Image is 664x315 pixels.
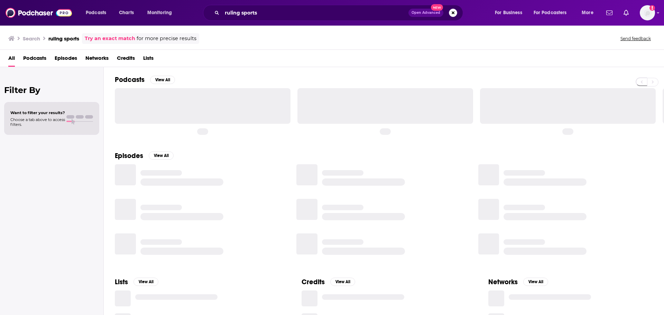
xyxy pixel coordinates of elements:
[582,8,593,18] span: More
[23,53,46,67] a: Podcasts
[86,8,106,18] span: Podcasts
[48,35,79,42] h3: ruling sports
[640,5,655,20] span: Logged in as veronica.smith
[115,278,128,286] h2: Lists
[621,7,631,19] a: Show notifications dropdown
[81,7,115,18] button: open menu
[10,110,65,115] span: Want to filter your results?
[640,5,655,20] button: Show profile menu
[143,53,154,67] a: Lists
[640,5,655,20] img: User Profile
[115,151,174,160] a: EpisodesView All
[534,8,567,18] span: For Podcasters
[488,278,548,286] a: NetworksView All
[577,7,602,18] button: open menu
[523,278,548,286] button: View All
[115,151,143,160] h2: Episodes
[210,5,470,21] div: Search podcasts, credits, & more...
[149,151,174,160] button: View All
[529,7,577,18] button: open menu
[330,278,355,286] button: View All
[137,35,196,43] span: for more precise results
[431,4,443,11] span: New
[117,53,135,67] a: Credits
[115,75,175,84] a: PodcastsView All
[142,7,181,18] button: open menu
[495,8,522,18] span: For Business
[6,6,72,19] img: Podchaser - Follow, Share and Rate Podcasts
[603,7,615,19] a: Show notifications dropdown
[114,7,138,18] a: Charts
[55,53,77,67] a: Episodes
[147,8,172,18] span: Monitoring
[222,7,408,18] input: Search podcasts, credits, & more...
[150,76,175,84] button: View All
[10,117,65,127] span: Choose a tab above to access filters.
[8,53,15,67] a: All
[408,9,443,17] button: Open AdvancedNew
[412,11,440,15] span: Open Advanced
[119,8,134,18] span: Charts
[618,36,653,41] button: Send feedback
[85,53,109,67] a: Networks
[85,35,135,43] a: Try an exact match
[649,5,655,11] svg: Add a profile image
[115,278,158,286] a: ListsView All
[302,278,355,286] a: CreditsView All
[4,85,99,95] h2: Filter By
[302,278,325,286] h2: Credits
[133,278,158,286] button: View All
[23,35,40,42] h3: Search
[490,7,531,18] button: open menu
[115,75,145,84] h2: Podcasts
[488,278,518,286] h2: Networks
